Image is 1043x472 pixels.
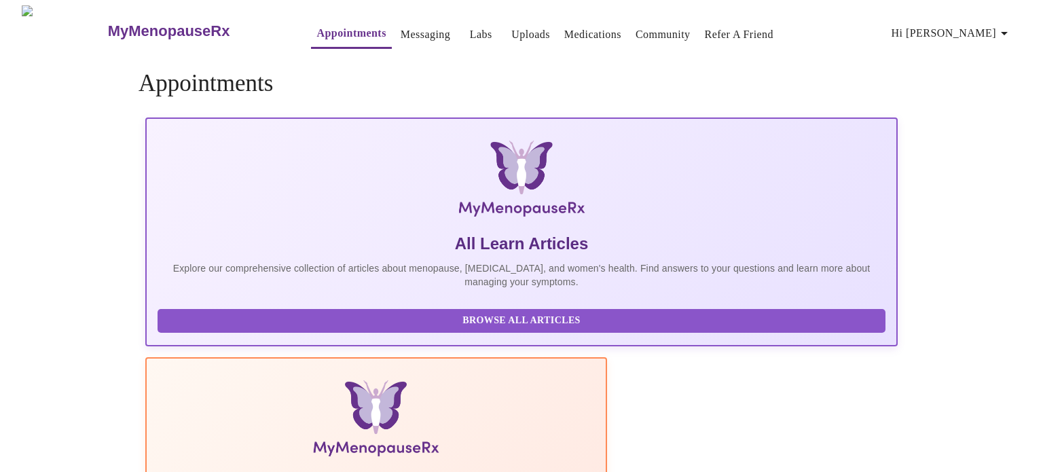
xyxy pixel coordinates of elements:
[158,314,889,325] a: Browse All Articles
[630,21,696,48] button: Community
[892,24,1012,43] span: Hi [PERSON_NAME]
[459,21,502,48] button: Labs
[559,21,627,48] button: Medications
[470,25,492,44] a: Labs
[311,20,391,49] button: Appointments
[270,141,772,222] img: MyMenopauseRx Logo
[395,21,456,48] button: Messaging
[158,309,885,333] button: Browse All Articles
[699,21,780,48] button: Refer a Friend
[106,7,284,55] a: MyMenopauseRx
[22,5,106,56] img: MyMenopauseRx Logo
[564,25,621,44] a: Medications
[511,25,550,44] a: Uploads
[227,380,525,462] img: Menopause Manual
[636,25,691,44] a: Community
[158,261,885,289] p: Explore our comprehensive collection of articles about menopause, [MEDICAL_DATA], and women's hea...
[705,25,774,44] a: Refer a Friend
[171,312,872,329] span: Browse All Articles
[886,20,1018,47] button: Hi [PERSON_NAME]
[401,25,450,44] a: Messaging
[158,233,885,255] h5: All Learn Articles
[316,24,386,43] a: Appointments
[139,70,904,97] h4: Appointments
[108,22,230,40] h3: MyMenopauseRx
[506,21,555,48] button: Uploads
